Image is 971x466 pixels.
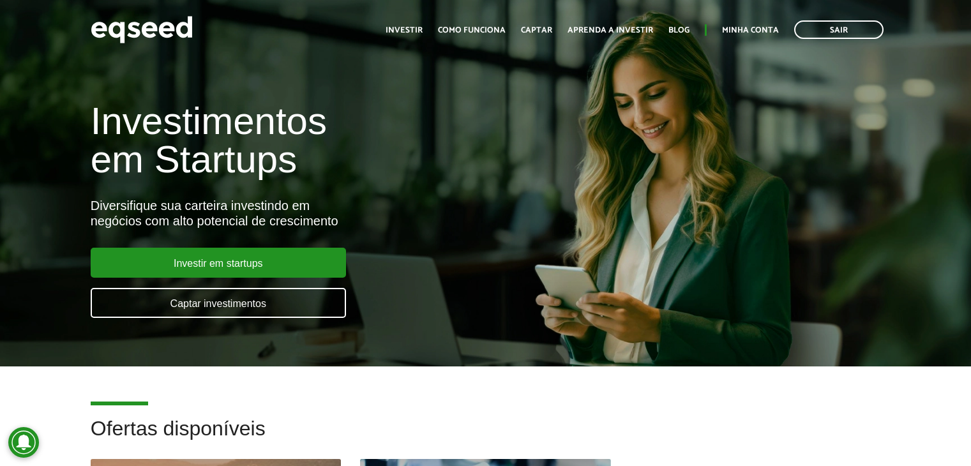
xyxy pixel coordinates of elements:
div: Diversifique sua carteira investindo em negócios com alto potencial de crescimento [91,198,557,229]
a: Blog [668,26,689,34]
h2: Ofertas disponíveis [91,417,881,459]
a: Captar [521,26,552,34]
a: Como funciona [438,26,506,34]
a: Sair [794,20,884,39]
a: Aprenda a investir [568,26,653,34]
h1: Investimentos em Startups [91,102,557,179]
a: Minha conta [722,26,779,34]
a: Captar investimentos [91,288,346,318]
a: Investir em startups [91,248,346,278]
a: Investir [386,26,423,34]
img: EqSeed [91,13,193,47]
